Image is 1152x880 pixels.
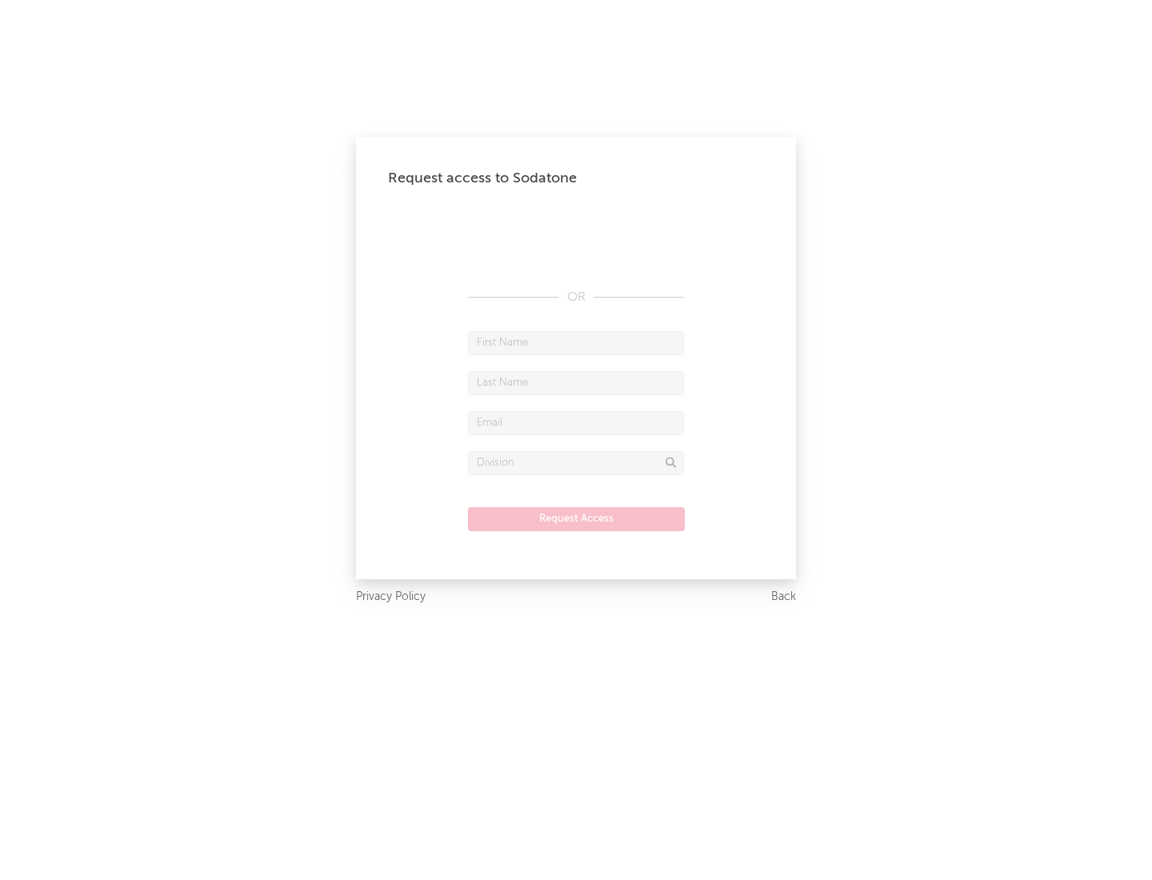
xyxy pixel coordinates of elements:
div: Request access to Sodatone [388,169,764,188]
input: Division [468,451,684,475]
a: Back [771,587,796,607]
div: OR [468,288,684,307]
a: Privacy Policy [356,587,426,607]
input: Last Name [468,371,684,395]
input: Email [468,411,684,435]
button: Request Access [468,507,685,531]
input: First Name [468,331,684,355]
